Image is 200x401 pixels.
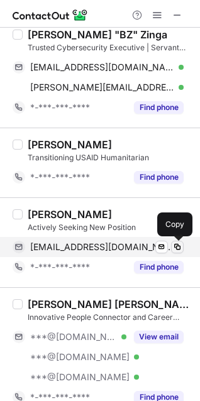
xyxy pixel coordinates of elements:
div: [PERSON_NAME] [28,208,112,221]
div: [PERSON_NAME] [28,138,112,151]
span: ***@[DOMAIN_NAME] [30,331,117,343]
div: Trusted Cybersecurity Executive | Servant Leader | Boardroom Strategist | Navy Commander | Coach ... [28,42,192,53]
div: [PERSON_NAME] [PERSON_NAME] [28,298,192,310]
span: [EMAIL_ADDRESS][DOMAIN_NAME] [30,62,174,73]
span: ***@[DOMAIN_NAME] [30,351,130,363]
button: Reveal Button [134,171,184,184]
span: [EMAIL_ADDRESS][DOMAIN_NAME] [30,241,174,253]
div: [PERSON_NAME] "BZ" Zinga [28,28,167,41]
button: Reveal Button [134,101,184,114]
button: Reveal Button [134,331,184,343]
span: [PERSON_NAME][EMAIL_ADDRESS][DOMAIN_NAME] [30,82,174,93]
div: Transitioning USAID Humanitarian [28,152,192,163]
span: ***@[DOMAIN_NAME] [30,371,130,383]
img: ContactOut v5.3.10 [13,8,88,23]
button: Reveal Button [134,261,184,273]
div: Innovative People Connector and Career Influencer Who Believes That Greatness Isn’t Made, It’s Re... [28,312,192,323]
div: Actively Seeking New Position [28,222,192,233]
